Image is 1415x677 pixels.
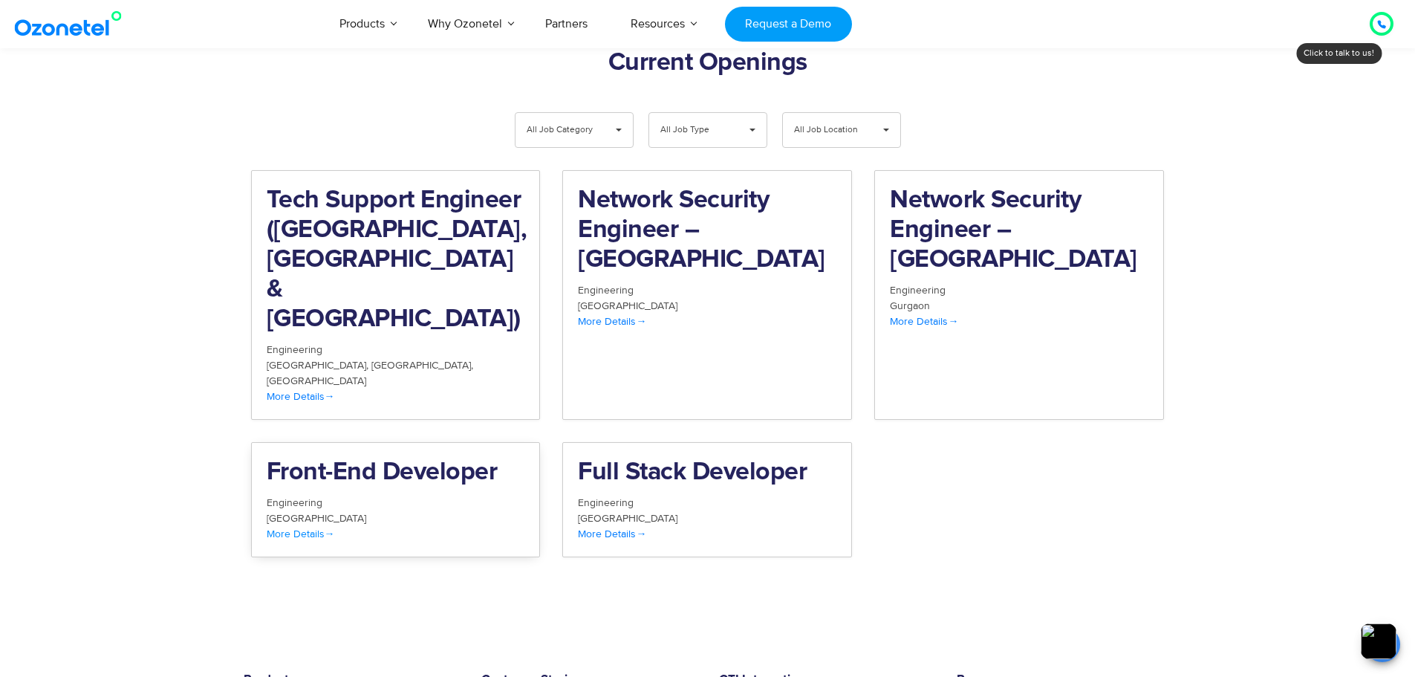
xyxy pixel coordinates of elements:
h2: Front-End Developer [267,458,525,487]
a: Network Security Engineer – [GEOGRAPHIC_DATA] Engineering [GEOGRAPHIC_DATA] More Details [562,170,852,420]
span: All Job Type [660,113,731,147]
a: Tech Support Engineer ([GEOGRAPHIC_DATA], [GEOGRAPHIC_DATA] & [GEOGRAPHIC_DATA]) Engineering [GEO... [251,170,541,420]
span: [GEOGRAPHIC_DATA] [267,359,371,372]
span: More Details [267,528,335,540]
span: More Details [890,315,958,328]
span: ▾ [605,113,633,147]
span: Engineering [890,284,946,297]
h2: Network Security Engineer – [GEOGRAPHIC_DATA] [890,186,1148,275]
span: Engineering [267,496,322,509]
span: ▾ [872,113,900,147]
span: All Job Location [794,113,865,147]
a: Network Security Engineer – [GEOGRAPHIC_DATA] Engineering Gurgaon More Details [874,170,1164,420]
h2: Full Stack Developer [578,458,836,487]
span: [GEOGRAPHIC_DATA] [267,375,366,387]
span: More Details [578,528,646,540]
span: Engineering [578,496,634,509]
h2: Network Security Engineer – [GEOGRAPHIC_DATA] [578,186,836,275]
span: [GEOGRAPHIC_DATA] [578,299,677,312]
a: Full Stack Developer Engineering [GEOGRAPHIC_DATA] More Details [562,442,852,557]
span: All Job Category [527,113,597,147]
h2: Tech Support Engineer ([GEOGRAPHIC_DATA], [GEOGRAPHIC_DATA] & [GEOGRAPHIC_DATA]) [267,186,525,334]
span: More Details [267,390,335,403]
span: Gurgaon [890,299,930,312]
span: [GEOGRAPHIC_DATA] [267,512,366,525]
span: [GEOGRAPHIC_DATA] [371,359,473,372]
a: Request a Demo [725,7,852,42]
span: More Details [578,315,646,328]
span: Engineering [578,284,634,297]
span: [GEOGRAPHIC_DATA] [578,512,677,525]
span: Engineering [267,343,322,356]
span: ▾ [738,113,767,147]
a: Front-End Developer Engineering [GEOGRAPHIC_DATA] More Details [251,442,541,557]
h2: Current Openings [251,48,1165,78]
